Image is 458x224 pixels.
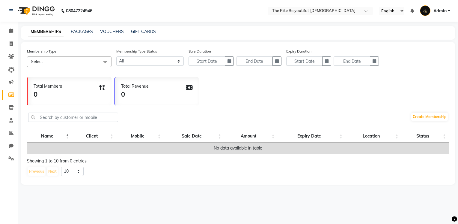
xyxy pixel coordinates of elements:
[27,143,449,154] td: No data available in table
[28,113,118,122] input: Search by customer or mobile
[47,167,58,176] button: Next
[31,59,43,64] span: Select
[15,2,56,19] img: logo
[420,5,430,16] img: Admin
[131,29,156,34] a: GIFT CARDS
[334,56,370,66] input: End Date
[401,130,449,143] th: Status: activate to sort column ascending
[28,26,64,37] a: MEMBERSHIPS
[116,130,164,143] th: Mobile: activate to sort column ascending
[27,49,56,54] label: Membership Type
[116,49,157,54] label: Membership Type Status
[72,130,117,143] th: Client: activate to sort column ascending
[224,130,278,143] th: Amount: activate to sort column ascending
[34,89,62,99] div: 0
[346,130,401,143] th: Location: activate to sort column ascending
[189,56,225,66] input: Start Date
[411,113,448,121] a: Create Membership
[100,29,124,34] a: VOUCHERS
[278,130,346,143] th: Expiry Date: activate to sort column ascending
[28,167,46,176] button: Previous
[236,56,273,66] input: End Date
[34,83,62,89] div: Total Members
[433,8,447,14] span: Admin
[164,130,224,143] th: Sale Date: activate to sort column ascending
[286,49,311,54] label: Expiry Duration
[27,130,72,143] th: Name: activate to sort column descending
[121,89,149,99] div: 0
[27,158,449,164] div: Showing 1 to 10 from 0 entries
[286,56,323,66] input: Start Date
[71,29,93,34] a: PACKAGES
[66,2,92,19] b: 08047224946
[121,83,149,89] div: Total Revenue
[189,49,211,54] label: Sale Duration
